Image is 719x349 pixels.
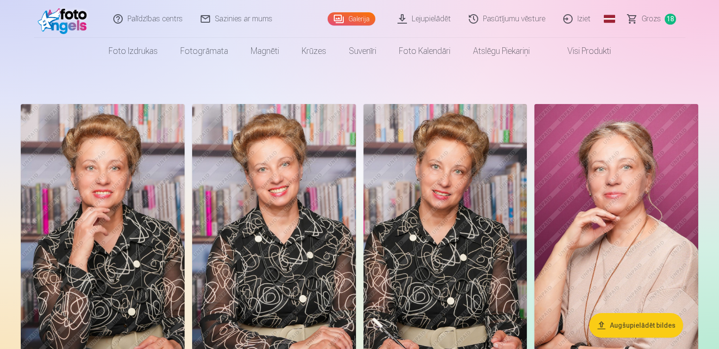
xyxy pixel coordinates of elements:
a: Fotogrāmata [169,38,239,64]
a: Suvenīri [338,38,388,64]
span: Grozs [642,13,661,25]
a: Krūzes [290,38,338,64]
a: Atslēgu piekariņi [462,38,541,64]
a: Magnēti [239,38,290,64]
img: /fa1 [38,4,92,34]
button: Augšupielādēt bildes [589,313,683,338]
a: Foto kalendāri [388,38,462,64]
a: Foto izdrukas [97,38,169,64]
a: Visi produkti [541,38,622,64]
span: 18 [665,14,676,25]
a: Galerija [328,12,375,26]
